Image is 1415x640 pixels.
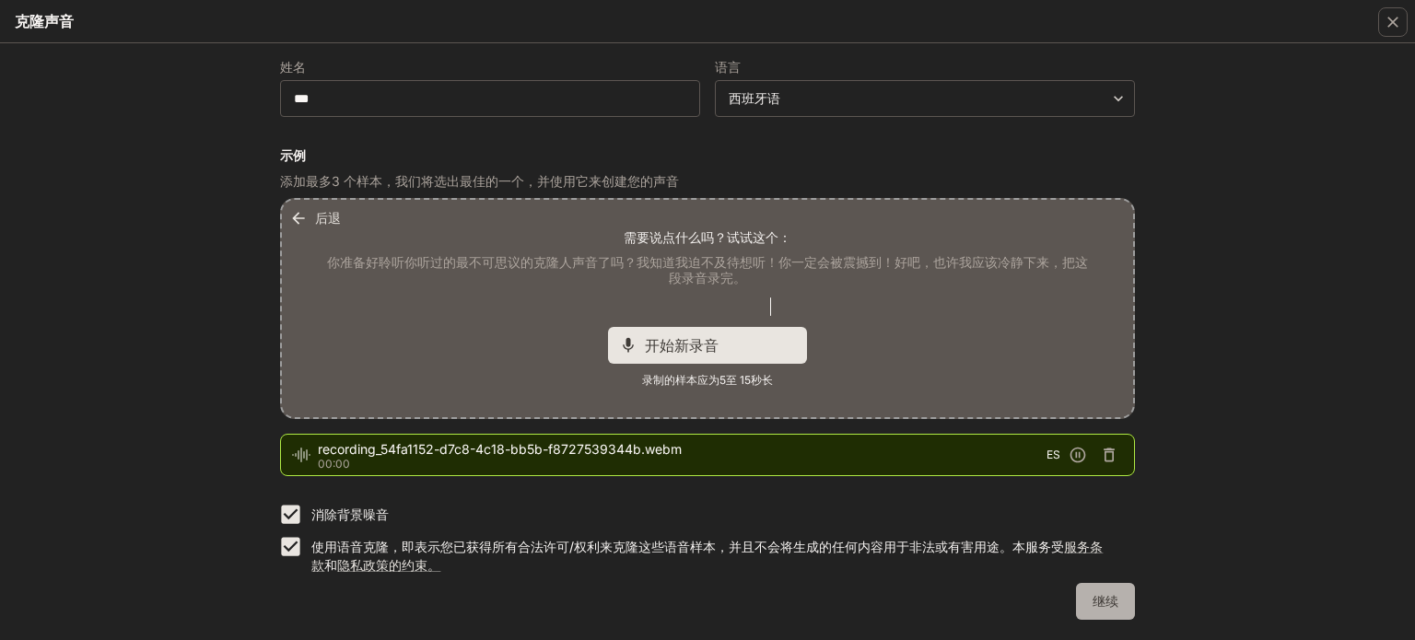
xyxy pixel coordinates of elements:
font: 添加最多 [280,173,332,189]
font: 语言 [715,59,741,75]
font: ES [1047,448,1060,461]
font: 至 [726,373,737,387]
font: 需要说点什么吗？试试这个： [624,227,791,247]
div: 西班牙语 [716,89,1134,108]
font: 录制的样本应为 [642,373,719,387]
font: 消除背景噪音 [311,506,389,522]
font: recording_54fa1152-d7c8-4c18-bb5b-f8727539344b.webm [318,441,682,457]
font: 西班牙语 [729,90,780,106]
font: 使用语音克隆，即表示您已获得所有合法许可/权利来克隆这些语音样本，并且不会将生成的任何内容用于非法或有害用途。本服务受 [311,539,1064,554]
button: 继续 [1076,583,1135,620]
button: 后退 [286,200,348,237]
font: 克隆声音 [15,12,74,30]
a: 隐私政策的约束。 [337,557,440,573]
font: 秒长 [751,373,773,387]
font: 后退 [315,210,341,226]
font: 开始新录音 [645,336,719,355]
font: 继续 [1093,593,1118,609]
font: 你准备好聆听你听过的最不可思议的克隆人声音了吗？我知道我迫不及待想听！你一定会被震撼到！好吧，也许我应该冷静下来，把这段录音录完。 [327,254,1088,286]
font: 示例 [280,147,306,163]
font: 15 [740,373,751,387]
font: 姓名 [280,59,306,75]
font: 3 个 [332,173,357,189]
font: 样本，我们将选出最佳的一个，并使用它来创建您的声音 [357,173,679,189]
font: 00:00 [318,457,350,471]
font: 和 [324,557,337,573]
font: 5 [719,373,726,387]
div: 开始新录音 [608,327,807,364]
